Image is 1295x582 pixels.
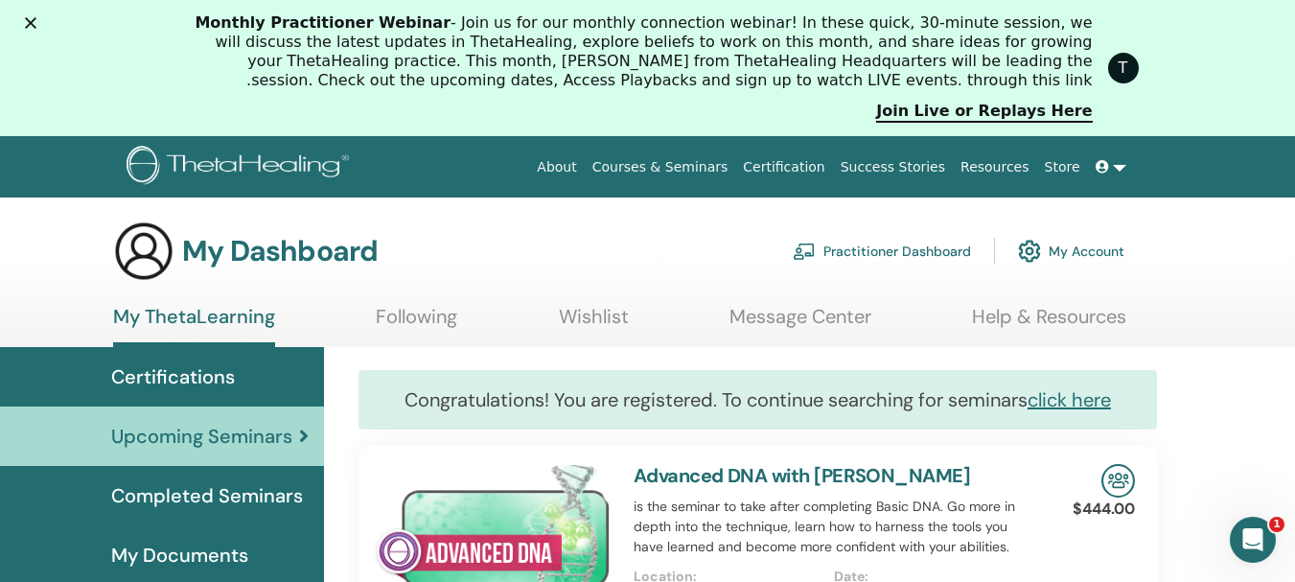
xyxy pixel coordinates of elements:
span: My Documents [111,541,248,570]
a: My ThetaLearning [113,305,275,347]
span: Certifications [111,362,235,391]
a: Following [376,305,457,342]
a: My Account [1018,230,1124,272]
div: Congratulations! You are registered. To continue searching for seminars [358,370,1157,430]
a: Wishlist [559,305,629,342]
span: Upcoming Seminars [111,422,292,451]
a: Message Center [729,305,871,342]
p: is the seminar to take after completing Basic DNA. Go more in depth into the technique, learn how... [634,497,1035,557]
img: generic-user-icon.jpg [113,221,174,282]
a: Courses & Seminars [585,150,736,185]
div: - Join us for our monthly connection webinar! In these quick, 30-minute session, we will discuss ... [188,13,1093,90]
p: $444.00 [1073,498,1135,521]
h3: My Dashboard [182,234,378,268]
a: Help & Resources [972,305,1126,342]
span: 1 [1269,517,1284,532]
iframe: Intercom live chat [1230,517,1276,563]
a: Store [1037,150,1088,185]
a: Practitioner Dashboard [793,230,971,272]
img: cog.svg [1018,235,1041,268]
a: Advanced DNA with [PERSON_NAME] [634,463,970,488]
img: chalkboard-teacher.svg [793,243,816,260]
a: Certification [735,150,832,185]
a: About [529,150,584,185]
div: إغلاق [17,17,36,29]
a: Success Stories [833,150,953,185]
img: In-Person Seminar [1101,464,1135,498]
span: Completed Seminars [111,481,303,510]
b: Monthly Practitioner Webinar [195,13,451,32]
a: Join Live or Replays Here [876,102,1092,123]
img: logo.png [127,146,356,189]
div: Profile image for ThetaHealing [1108,53,1139,83]
a: Resources [953,150,1037,185]
a: click here [1028,387,1111,412]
